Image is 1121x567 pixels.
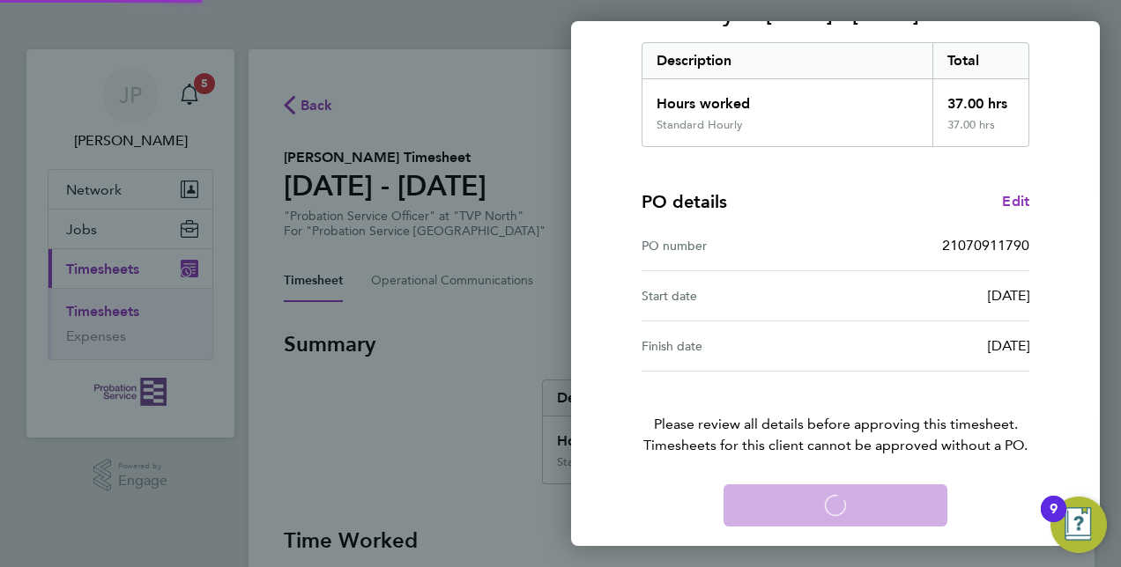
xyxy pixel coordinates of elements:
p: Please review all details before approving this timesheet. [620,372,1050,456]
span: Edit [1002,193,1029,210]
div: Finish date [642,335,835,357]
div: 37.00 hrs [932,79,1029,118]
button: Open Resource Center, 9 new notifications [1050,497,1107,553]
div: Hours worked [642,79,932,118]
div: [DATE] [835,285,1029,306]
div: Description [642,43,932,78]
div: Standard Hourly [657,118,743,132]
div: Summary of 15 - 21 Sep 2025 [642,42,1029,147]
a: Edit [1002,191,1029,212]
div: 9 [1050,509,1058,532]
div: [DATE] [835,335,1029,357]
div: Total [932,43,1029,78]
div: PO number [642,235,835,256]
span: Timesheets for this client cannot be approved without a PO. [620,435,1050,456]
div: 37.00 hrs [932,118,1029,146]
h4: PO details [642,189,727,214]
div: Start date [642,285,835,306]
span: 21070911790 [942,237,1029,254]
